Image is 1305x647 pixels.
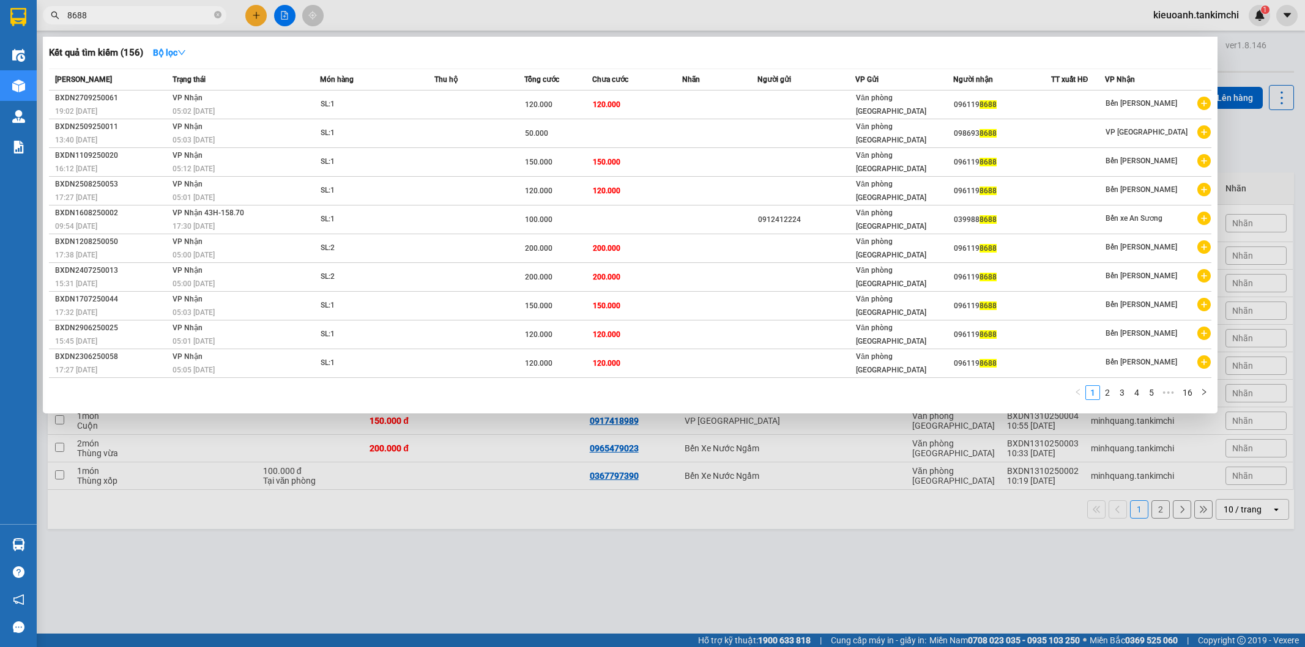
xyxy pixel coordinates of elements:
[1106,214,1162,223] span: Bến xe An Sương
[682,75,700,84] span: Nhãn
[1159,385,1178,400] li: Next 5 Pages
[980,100,997,109] span: 8688
[524,75,559,84] span: Tổng cước
[1106,185,1177,194] span: Bến [PERSON_NAME]
[173,107,215,116] span: 05:02 [DATE]
[1197,125,1211,139] span: plus-circle
[173,251,215,259] span: 05:00 [DATE]
[1197,154,1211,168] span: plus-circle
[1144,385,1159,400] li: 5
[954,357,1050,370] div: 096119
[1106,358,1177,366] span: Bến [PERSON_NAME]
[592,75,628,84] span: Chưa cước
[856,94,926,116] span: Văn phòng [GEOGRAPHIC_DATA]
[525,273,552,281] span: 200.000
[1106,329,1177,338] span: Bến [PERSON_NAME]
[55,120,169,133] div: BXDN2509250011
[177,48,186,57] span: down
[13,594,24,605] span: notification
[954,242,1050,255] div: 096119
[954,98,1050,111] div: 096119
[1086,386,1099,399] a: 1
[173,323,203,332] span: VP Nhận
[525,158,552,166] span: 150.000
[55,149,169,162] div: BXDN1109250020
[1101,386,1114,399] a: 2
[12,79,25,92] img: warehouse-icon
[321,299,412,312] div: SL: 1
[525,215,552,224] span: 100.000
[525,330,552,339] span: 120.000
[173,209,244,217] span: VP Nhận 43H-158.70
[173,352,203,361] span: VP Nhận
[1071,385,1085,400] li: Previous Page
[143,43,196,62] button: Bộ lọcdown
[173,222,215,231] span: 17:30 [DATE]
[525,301,552,310] span: 150.000
[55,193,97,202] span: 17:27 [DATE]
[980,330,997,339] span: 8688
[55,222,97,231] span: 09:54 [DATE]
[593,244,620,253] span: 200.000
[12,49,25,62] img: warehouse-icon
[980,359,997,368] span: 8688
[173,279,215,288] span: 05:00 [DATE]
[953,75,993,84] span: Người nhận
[55,350,169,363] div: BXDN2306250058
[856,323,926,346] span: Văn phòng [GEOGRAPHIC_DATA]
[1085,385,1100,400] li: 1
[758,213,855,226] div: 0912412224
[321,127,412,140] div: SL: 1
[55,136,97,144] span: 13:40 [DATE]
[55,235,169,248] div: BXDN1208250050
[954,213,1050,226] div: 039988
[173,193,215,202] span: 05:01 [DATE]
[1074,388,1082,396] span: left
[954,271,1050,284] div: 096119
[55,279,97,288] span: 15:31 [DATE]
[173,308,215,317] span: 05:03 [DATE]
[1197,183,1211,196] span: plus-circle
[55,92,169,105] div: BXDN2709250061
[980,158,997,166] span: 8688
[321,328,412,341] div: SL: 1
[1129,385,1144,400] li: 4
[1200,388,1208,396] span: right
[173,75,206,84] span: Trạng thái
[214,10,221,21] span: close-circle
[321,98,412,111] div: SL: 1
[1197,385,1211,400] li: Next Page
[1106,272,1177,280] span: Bến [PERSON_NAME]
[1130,386,1143,399] a: 4
[173,136,215,144] span: 05:03 [DATE]
[153,48,186,57] strong: Bộ lọc
[173,337,215,346] span: 05:01 [DATE]
[1115,385,1129,400] li: 3
[1179,386,1196,399] a: 16
[856,266,926,288] span: Văn phòng [GEOGRAPHIC_DATA]
[173,180,203,188] span: VP Nhận
[1145,386,1158,399] a: 5
[1100,385,1115,400] li: 2
[954,185,1050,198] div: 096119
[320,75,354,84] span: Món hàng
[1115,386,1129,399] a: 3
[1197,327,1211,340] span: plus-circle
[55,264,169,277] div: BXDN2407250013
[856,180,926,202] span: Văn phòng [GEOGRAPHIC_DATA]
[173,295,203,303] span: VP Nhận
[13,621,24,633] span: message
[51,11,59,20] span: search
[67,9,212,22] input: Tìm tên, số ĐT hoặc mã đơn
[525,187,552,195] span: 120.000
[321,270,412,284] div: SL: 2
[856,122,926,144] span: Văn phòng [GEOGRAPHIC_DATA]
[1106,128,1188,136] span: VP [GEOGRAPHIC_DATA]
[214,11,221,18] span: close-circle
[525,359,552,368] span: 120.000
[855,75,879,84] span: VP Gửi
[173,94,203,102] span: VP Nhận
[1197,385,1211,400] button: right
[55,293,169,306] div: BXDN1707250044
[525,100,552,109] span: 120.000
